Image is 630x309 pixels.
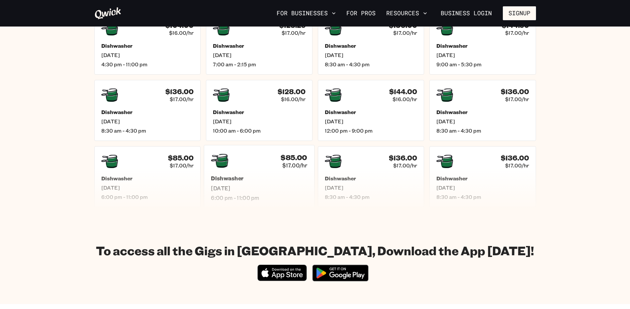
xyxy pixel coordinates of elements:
span: $17.00/hr [170,162,194,169]
h5: Dishwasher [101,175,194,182]
h4: $136.00 [501,154,529,162]
span: $17.00/hr [505,162,529,169]
a: $136.00$17.00/hrDishwasher[DATE]8:30 am - 4:30 pm [429,80,536,141]
h5: Dishwasher [211,175,307,182]
span: $17.00/hr [170,96,194,102]
span: 6:00 pm - 11:00 pm [101,194,194,200]
span: [DATE] [436,184,529,191]
a: $136.00$17.00/hrDishwasher[DATE]8:30 am - 4:30 pm [318,146,424,207]
span: 7:00 am - 2:15 pm [213,61,306,68]
span: $17.00/hr [282,30,306,36]
span: 6:00 pm - 11:00 pm [211,194,307,201]
img: Get it on Google Play [308,261,373,285]
span: 8:30 am - 4:30 pm [325,61,417,68]
a: $144.50$17.00/hrDishwasher[DATE]9:00 am - 5:30 pm [429,14,536,75]
span: 9:00 am - 5:30 pm [436,61,529,68]
a: $128.00$16.00/hrDishwasher[DATE]10:00 am - 6:00 pm [206,80,313,141]
h5: Dishwasher [325,42,417,49]
h5: Dishwasher [436,175,529,182]
span: [DATE] [325,52,417,58]
a: Download on the App Store [257,276,307,282]
a: $85.00$17.00/hrDishwasher[DATE]6:00 pm - 11:00 pm [204,145,315,208]
h5: Dishwasher [213,109,306,115]
h4: $136.00 [501,88,529,96]
h5: Dishwasher [325,109,417,115]
span: 12:00 pm - 9:00 pm [325,127,417,134]
a: $136.00$17.00/hrDishwasher[DATE]8:30 am - 4:30 pm [94,80,201,141]
h4: $128.00 [278,88,306,96]
span: 8:30 am - 4:30 pm [436,127,529,134]
h1: To access all the Gigs in [GEOGRAPHIC_DATA], Download the App [DATE]! [96,243,534,258]
span: [DATE] [101,118,194,125]
span: 4:30 pm - 11:00 pm [101,61,194,68]
span: [DATE] [213,118,306,125]
h5: Dishwasher [101,109,194,115]
span: [DATE] [211,185,307,192]
span: [DATE] [325,118,417,125]
a: $85.00$17.00/hrDishwasher[DATE]6:00 pm - 11:00 pm [94,146,201,207]
span: $17.00/hr [393,162,417,169]
span: 10:00 am - 6:00 pm [213,127,306,134]
h5: Dishwasher [436,109,529,115]
a: Business Login [435,6,497,20]
h4: $144.00 [389,88,417,96]
h4: $136.00 [389,154,417,162]
h5: Dishwasher [213,42,306,49]
button: Signup [503,6,536,20]
span: $17.00/hr [393,30,417,36]
span: $16.00/hr [393,96,417,102]
span: 8:30 am - 4:30 pm [436,194,529,200]
a: For Pros [344,8,378,19]
a: $136.00$17.00/hrDishwasher[DATE]8:30 am - 4:30 pm [318,14,424,75]
span: [DATE] [325,184,417,191]
h4: $85.00 [168,154,194,162]
span: $17.00/hr [505,96,529,102]
span: $16.00/hr [281,96,306,102]
span: [DATE] [436,118,529,125]
span: $17.00/hr [505,30,529,36]
span: [DATE] [101,52,194,58]
h5: Dishwasher [436,42,529,49]
span: [DATE] [436,52,529,58]
span: [DATE] [101,184,194,191]
span: [DATE] [213,52,306,58]
h4: $136.00 [165,88,194,96]
h5: Dishwasher [325,175,417,182]
a: $136.00$17.00/hrDishwasher[DATE]8:30 am - 4:30 pm [429,146,536,207]
span: 8:30 am - 4:30 pm [325,194,417,200]
button: Resources [384,8,430,19]
a: $123.25$17.00/hrDishwasher[DATE]7:00 am - 2:15 pm [206,14,313,75]
button: For Businesses [274,8,338,19]
h5: Dishwasher [101,42,194,49]
span: 8:30 am - 4:30 pm [101,127,194,134]
h4: $85.00 [281,153,307,162]
span: $17.00/hr [282,162,307,169]
a: $104.00$16.00/hrDishwasher[DATE]4:30 pm - 11:00 pm [94,14,201,75]
a: $144.00$16.00/hrDishwasher[DATE]12:00 pm - 9:00 pm [318,80,424,141]
span: $16.00/hr [169,30,194,36]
